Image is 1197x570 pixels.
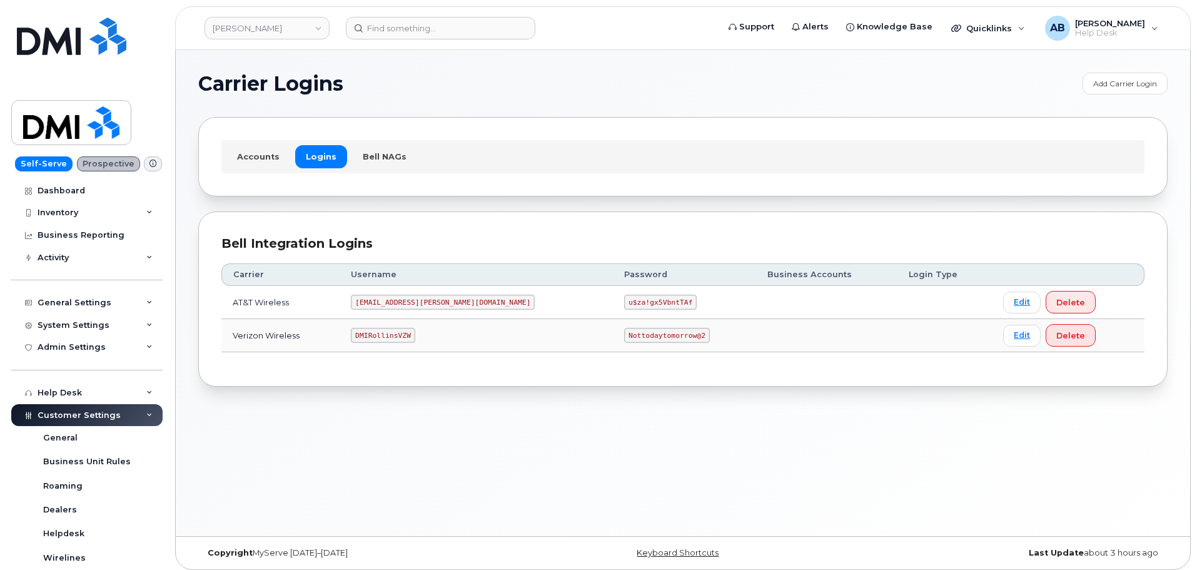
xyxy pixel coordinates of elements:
[637,548,719,557] a: Keyboard Shortcuts
[1056,330,1085,342] span: Delete
[1083,73,1168,94] a: Add Carrier Login
[221,319,340,352] td: Verizon Wireless
[756,263,898,286] th: Business Accounts
[221,263,340,286] th: Carrier
[221,286,340,319] td: AT&T Wireless
[352,145,417,168] a: Bell NAGs
[208,548,253,557] strong: Copyright
[340,263,613,286] th: Username
[295,145,347,168] a: Logins
[1003,292,1041,313] a: Edit
[226,145,290,168] a: Accounts
[844,548,1168,558] div: about 3 hours ago
[624,328,709,343] code: Nottodaytomorrow@2
[624,295,697,310] code: u$za!gx5VbntTAf
[1046,291,1096,313] button: Delete
[897,263,992,286] th: Login Type
[1046,324,1096,347] button: Delete
[198,548,522,558] div: MyServe [DATE]–[DATE]
[351,328,415,343] code: DMIRollinsVZW
[351,295,535,310] code: [EMAIL_ADDRESS][PERSON_NAME][DOMAIN_NAME]
[221,235,1144,253] div: Bell Integration Logins
[1056,297,1085,308] span: Delete
[613,263,755,286] th: Password
[198,74,343,93] span: Carrier Logins
[1029,548,1084,557] strong: Last Update
[1003,325,1041,347] a: Edit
